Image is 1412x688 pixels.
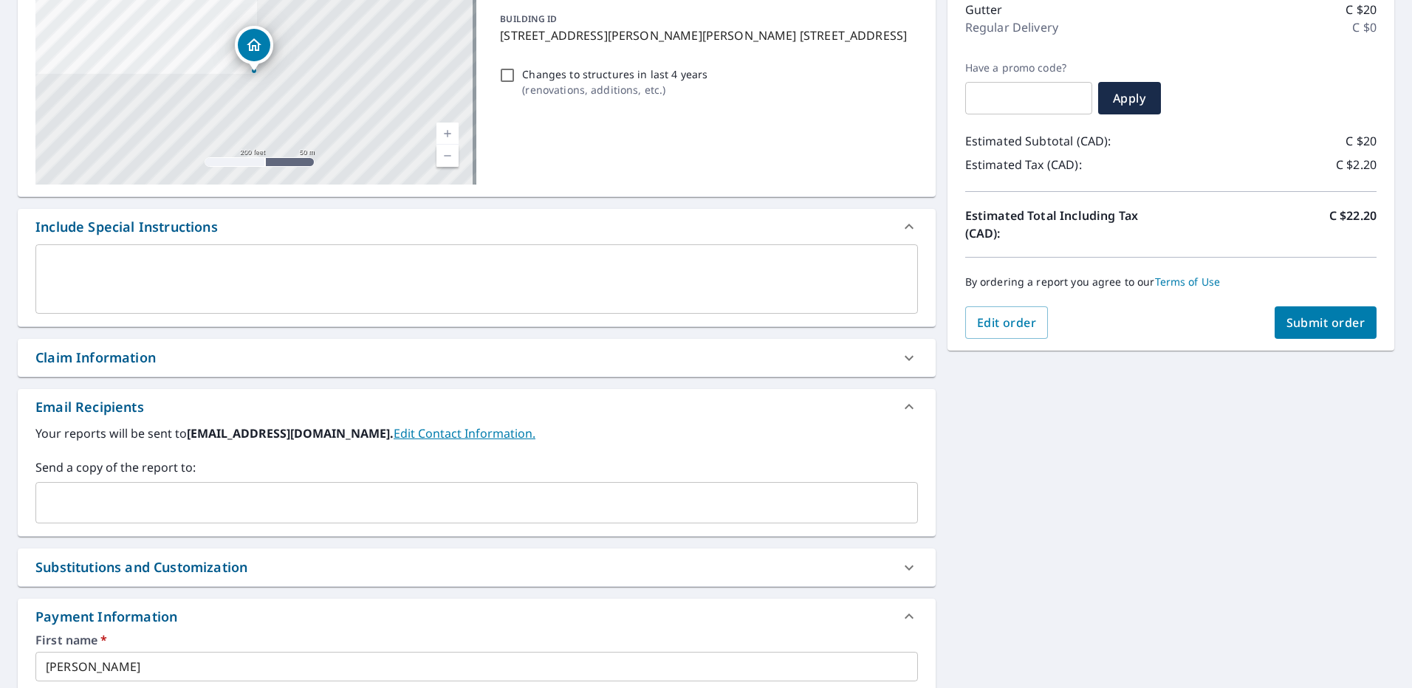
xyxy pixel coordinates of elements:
p: C $22.20 [1329,207,1377,242]
a: Current Level 17, Zoom Out [436,145,459,167]
label: Send a copy of the report to: [35,458,918,476]
a: EditContactInfo [394,425,535,441]
p: C $20 [1346,132,1377,150]
p: BUILDING ID [500,13,557,25]
div: Email Recipients [35,397,144,417]
span: Submit order [1286,314,1365,331]
span: Apply [1110,90,1149,106]
div: Email Recipients [18,389,936,424]
div: Payment Information [18,599,936,634]
div: Claim Information [35,348,156,368]
div: Payment Information [35,607,183,627]
p: C $2.20 [1336,156,1377,173]
div: Dropped pin, building 1, Residential property, 278 SHERWOOD RD SHERWOOD NO. 159 SK S4K0A8 [235,26,273,72]
p: Changes to structures in last 4 years [522,66,707,82]
a: Terms of Use [1155,275,1221,289]
p: Estimated Total Including Tax (CAD): [965,207,1171,242]
p: [STREET_ADDRESS][PERSON_NAME][PERSON_NAME] [STREET_ADDRESS] [500,27,911,44]
span: Edit order [977,314,1037,331]
div: Include Special Instructions [18,209,936,244]
button: Edit order [965,306,1049,339]
p: Regular Delivery [965,18,1058,36]
label: Your reports will be sent to [35,424,918,442]
label: Have a promo code? [965,61,1092,75]
label: First name [35,634,918,646]
p: C $0 [1352,18,1377,36]
a: Current Level 17, Zoom In [436,123,459,145]
p: ( renovations, additions, etc. ) [522,82,707,97]
p: By ordering a report you agree to our [965,275,1377,289]
div: Substitutions and Customization [18,548,936,586]
div: Claim Information [18,339,936,376]
button: Submit order [1275,306,1377,339]
div: Substitutions and Customization [35,557,247,577]
div: Include Special Instructions [35,217,218,237]
p: Estimated Subtotal (CAD): [965,132,1171,150]
b: [EMAIL_ADDRESS][DOMAIN_NAME]. [187,425,394,441]
p: Estimated Tax (CAD): [965,156,1171,173]
p: C $20 [1346,1,1377,18]
p: Gutter [965,1,1003,18]
button: Apply [1098,82,1161,114]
